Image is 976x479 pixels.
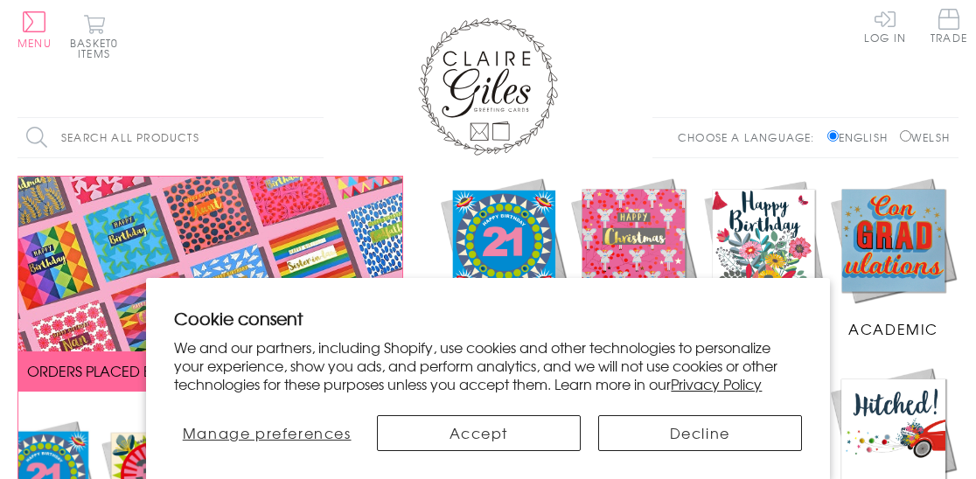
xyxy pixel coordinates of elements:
[699,176,829,340] a: Birthdays
[306,118,324,157] input: Search
[174,306,801,330] h2: Cookie consent
[931,9,967,46] a: Trade
[17,35,52,51] span: Menu
[418,17,558,156] img: Claire Giles Greetings Cards
[598,415,802,451] button: Decline
[70,14,118,59] button: Basket0 items
[183,422,352,443] span: Manage preferences
[17,11,52,48] button: Menu
[27,360,394,381] span: ORDERS PLACED BY 12 NOON GET SENT THE SAME DAY
[827,129,896,145] label: English
[568,176,699,340] a: Christmas
[174,415,359,451] button: Manage preferences
[900,129,950,145] label: Welsh
[78,35,118,61] span: 0 items
[678,129,824,145] p: Choose a language:
[864,9,906,43] a: Log In
[377,415,581,451] button: Accept
[827,130,839,142] input: English
[931,9,967,43] span: Trade
[900,130,911,142] input: Welsh
[828,176,959,340] a: Academic
[671,373,762,394] a: Privacy Policy
[438,176,568,340] a: New Releases
[174,338,801,392] p: We and our partners, including Shopify, use cookies and other technologies to personalize your ex...
[17,118,324,157] input: Search all products
[848,318,938,339] span: Academic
